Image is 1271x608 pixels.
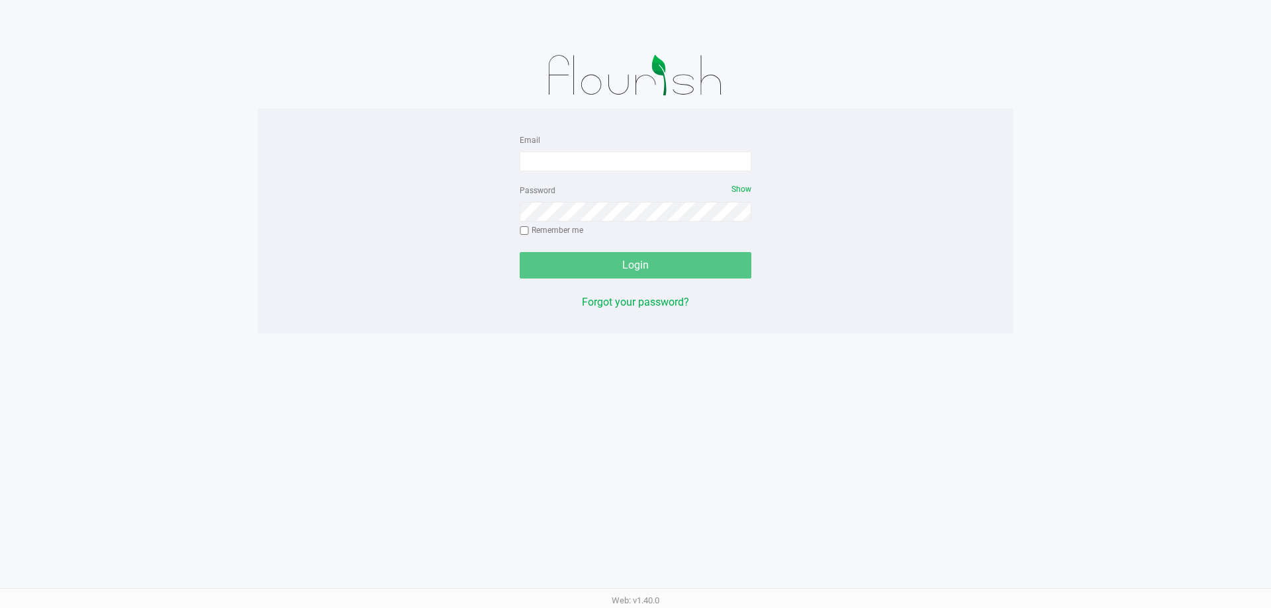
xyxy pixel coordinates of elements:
input: Remember me [520,226,529,236]
button: Forgot your password? [582,294,689,310]
label: Email [520,134,540,146]
label: Remember me [520,224,583,236]
span: Show [731,185,751,194]
span: Web: v1.40.0 [612,595,659,605]
label: Password [520,185,555,196]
